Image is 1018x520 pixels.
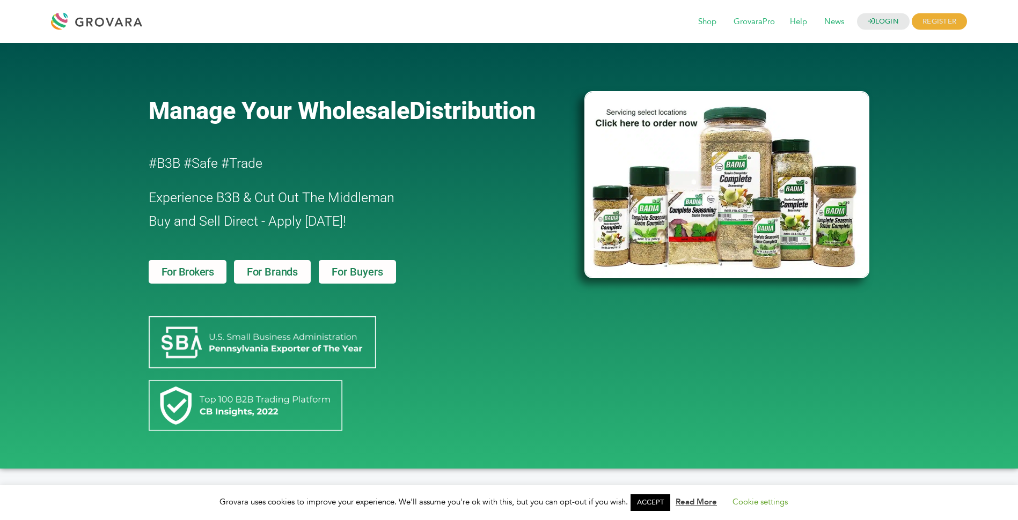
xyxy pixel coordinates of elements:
[817,16,852,28] a: News
[149,152,523,175] h2: #B3B #Safe #Trade
[691,16,724,28] a: Shop
[726,16,782,28] a: GrovaraPro
[676,496,717,507] a: Read More
[319,260,396,284] a: For Buyers
[782,16,815,28] a: Help
[149,213,346,229] span: Buy and Sell Direct - Apply [DATE]!
[247,266,298,277] span: For Brands
[726,12,782,32] span: GrovaraPro
[149,96,409,125] span: Manage Your Wholesale
[912,13,967,30] span: REGISTER
[149,96,567,125] a: Manage Your WholesaleDistribution
[857,13,910,30] a: LOGIN
[782,12,815,32] span: Help
[162,266,214,277] span: For Brokers
[817,12,852,32] span: News
[219,496,799,507] span: Grovara uses cookies to improve your experience. We'll assume you're ok with this, but you can op...
[332,266,383,277] span: For Buyers
[733,496,788,507] a: Cookie settings
[149,190,394,205] span: Experience B3B & Cut Out The Middleman
[149,260,227,284] a: For Brokers
[631,494,670,511] a: ACCEPT
[234,260,311,284] a: For Brands
[691,12,724,32] span: Shop
[409,96,536,125] span: Distribution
